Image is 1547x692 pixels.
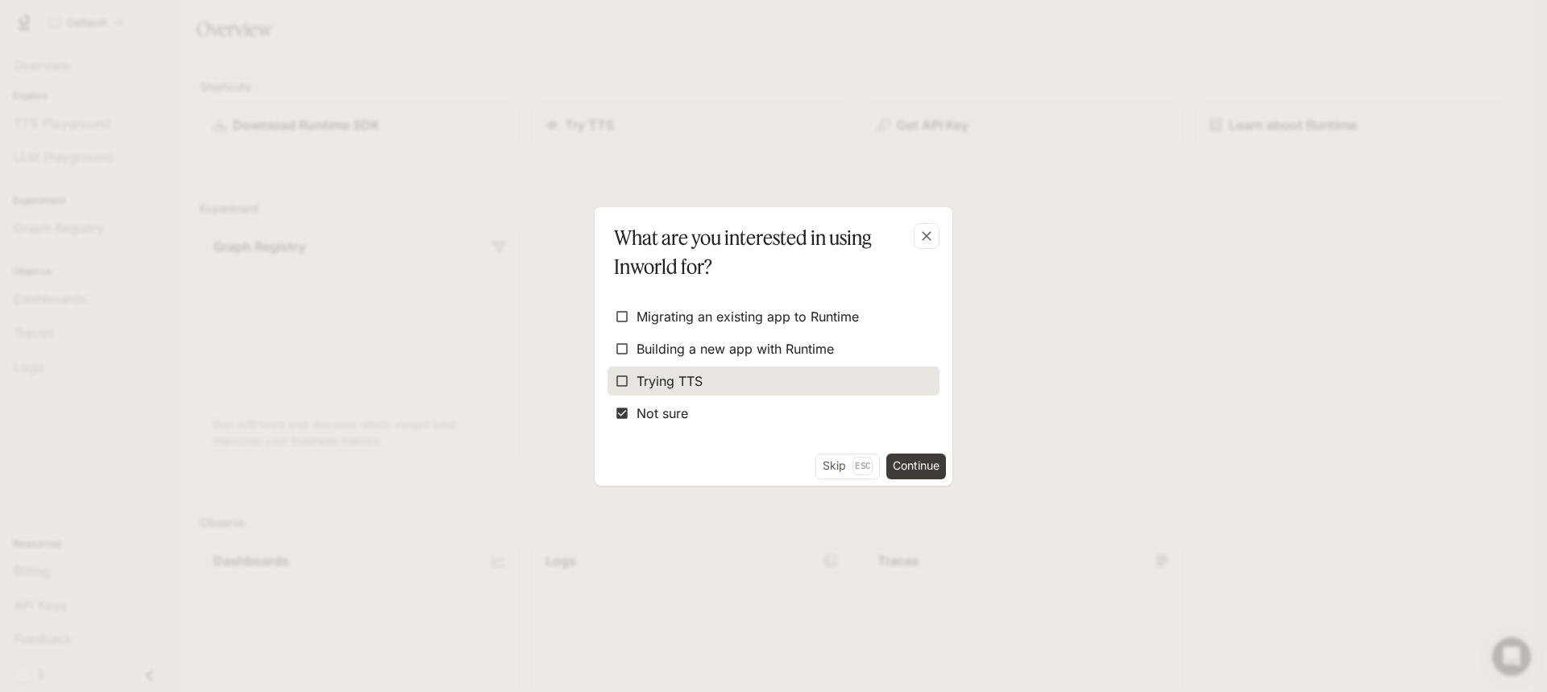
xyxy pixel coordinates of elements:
span: Building a new app with Runtime [637,339,834,358]
p: Esc [852,457,873,474]
span: Trying TTS [637,371,703,391]
p: What are you interested in using Inworld for? [614,223,927,281]
button: SkipEsc [815,454,880,479]
span: Migrating an existing app to Runtime [637,307,859,326]
button: Continue [886,454,946,479]
span: Not sure [637,404,688,423]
